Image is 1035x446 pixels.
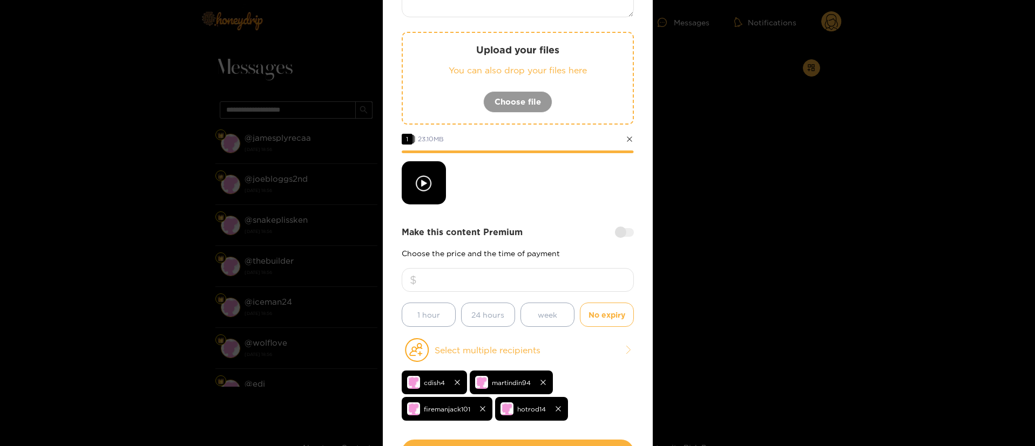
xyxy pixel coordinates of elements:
span: martindin94 [492,376,531,389]
button: week [520,303,574,327]
span: week [538,308,557,321]
button: 24 hours [461,303,515,327]
span: hotrod14 [517,403,546,415]
span: No expiry [588,308,625,321]
p: Choose the price and the time of payment [402,249,634,257]
button: No expiry [580,303,634,327]
img: no-avatar.png [407,376,420,389]
span: 1 hour [417,308,440,321]
p: You can also drop your files here [424,64,611,77]
button: Choose file [483,91,552,113]
span: 24 hours [471,308,504,321]
button: 1 hour [402,303,456,327]
img: no-avatar.png [500,402,513,415]
img: no-avatar.png [407,402,420,415]
button: Select multiple recipients [402,338,634,362]
img: no-avatar.png [475,376,488,389]
span: 23.10 MB [418,135,444,142]
p: Upload your files [424,44,611,56]
span: 1 [402,134,412,145]
strong: Make this content Premium [402,226,523,238]
span: cdish4 [424,376,445,389]
span: firemanjack101 [424,403,470,415]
